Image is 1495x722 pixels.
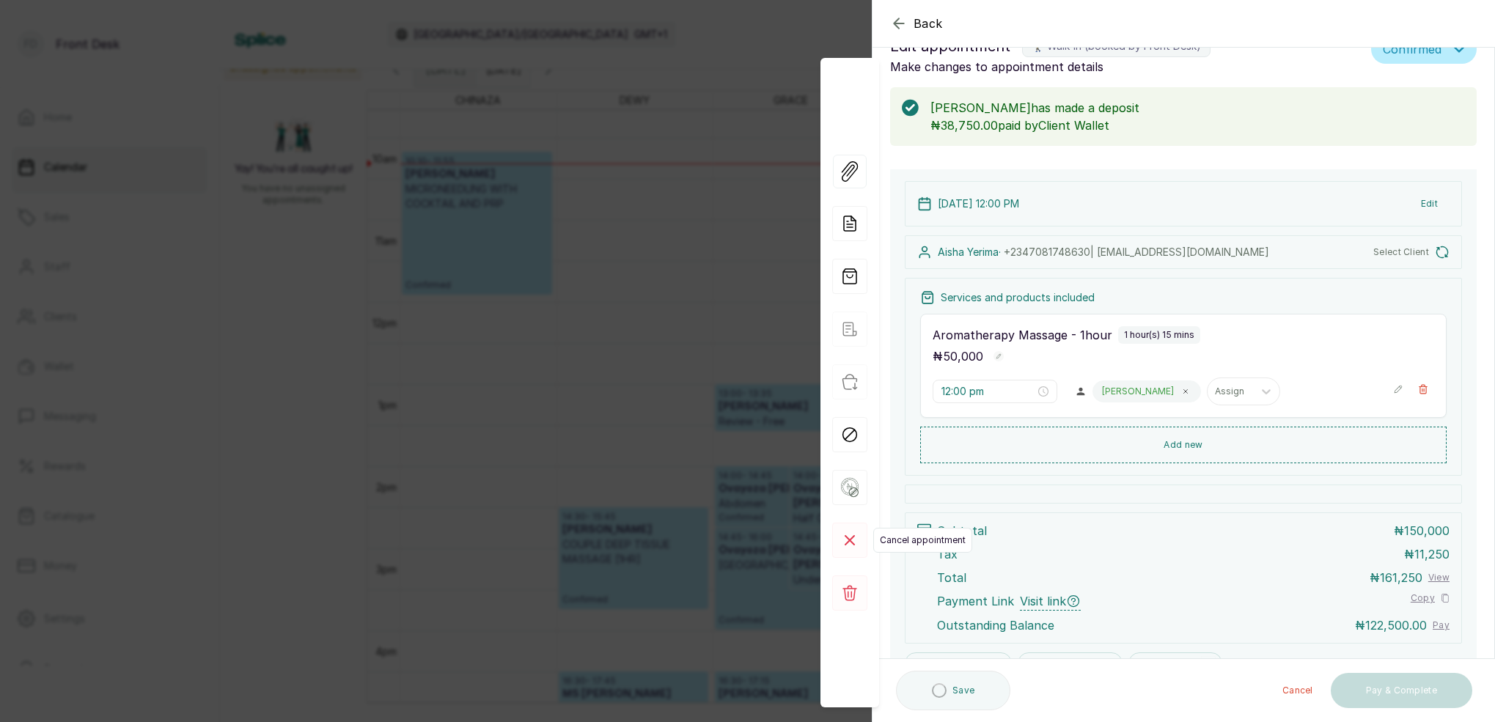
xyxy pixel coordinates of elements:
[937,569,966,586] p: Total
[1404,523,1450,538] span: 150,000
[1409,191,1450,217] button: Edit
[1373,245,1450,259] button: Select Client
[938,196,1019,211] p: [DATE] 12:00 PM
[930,117,1465,134] p: ₦38,750.00 paid by Client Wallet
[1371,34,1477,64] button: Confirmed
[933,347,983,365] p: ₦
[941,383,1035,399] input: Select time
[905,652,1012,674] button: Add Extra Charge
[1404,545,1450,563] p: ₦
[1373,246,1429,258] span: Select Client
[1433,619,1450,631] button: Pay
[890,15,943,32] button: Back
[1383,40,1441,58] span: Confirmed
[1411,592,1450,604] button: Copy
[937,545,958,563] p: Tax
[920,427,1447,463] button: Add new
[896,671,1010,710] button: Save
[941,290,1095,305] p: Services and products included
[933,326,1112,344] p: Aromatherapy Massage - 1hour
[937,522,987,539] p: Subtotal
[1124,329,1194,341] p: 1 hour(s) 15 mins
[1380,570,1422,585] span: 161,250
[937,592,1014,611] span: Payment Link
[890,58,1365,75] p: Make changes to appointment details
[937,616,1054,634] p: Outstanding Balance
[1331,673,1472,708] button: Pay & Complete
[1128,652,1222,674] button: Add discount
[832,523,867,558] div: Cancel appointment
[914,15,943,32] span: Back
[1004,246,1269,258] span: +234 7081748630 | [EMAIL_ADDRESS][DOMAIN_NAME]
[1355,616,1427,634] p: ₦122,500.00
[1102,386,1174,397] p: [PERSON_NAME]
[943,349,983,364] span: 50,000
[1394,522,1450,539] p: ₦
[1271,673,1325,708] button: Cancel
[1020,592,1081,611] span: Visit link
[938,245,1269,259] p: Aisha Yerima ·
[930,99,1465,117] p: [PERSON_NAME] has made a deposit
[1428,572,1450,583] button: View
[1370,569,1422,586] p: ₦
[1018,652,1123,674] button: Add promo code
[1414,547,1450,561] span: 11,250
